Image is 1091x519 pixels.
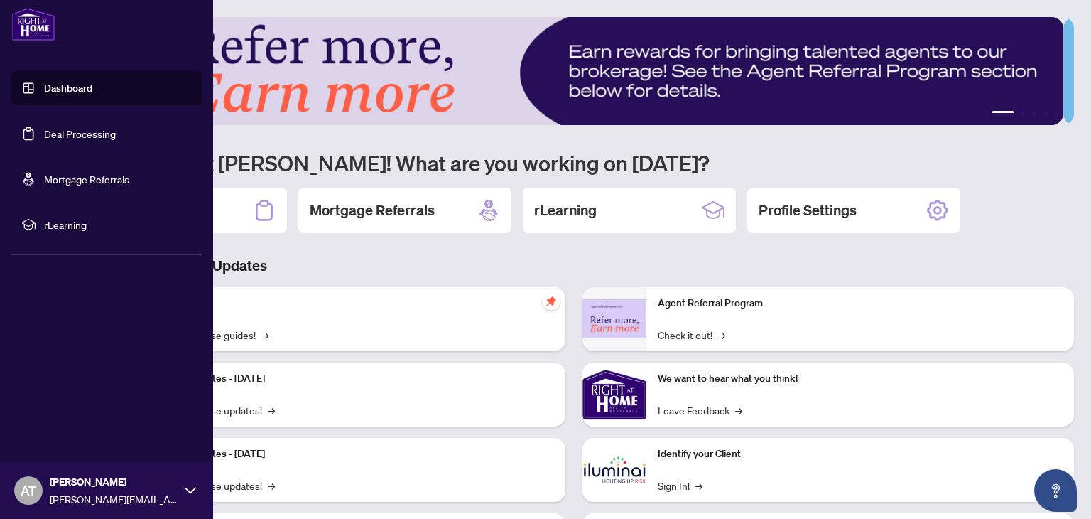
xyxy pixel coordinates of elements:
img: We want to hear what you think! [582,363,646,427]
button: Open asap [1034,469,1077,512]
a: Check it out!→ [658,327,725,343]
img: Identify your Client [582,438,646,502]
span: → [268,402,275,418]
button: 5 [1054,111,1060,117]
h3: Brokerage & Industry Updates [74,256,1074,276]
span: pushpin [543,293,560,310]
h2: rLearning [534,200,597,220]
button: 3 [1031,111,1037,117]
a: Deal Processing [44,127,116,140]
span: → [718,327,725,343]
span: rLearning [44,217,192,232]
p: We want to hear what you think! [658,371,1063,387]
span: → [735,402,742,418]
button: 2 [1020,111,1026,117]
span: → [261,327,268,343]
img: logo [11,7,55,41]
p: Identify your Client [658,446,1063,462]
a: Mortgage Referrals [44,173,129,186]
button: 1 [992,111,1014,117]
img: Agent Referral Program [582,299,646,338]
p: Agent Referral Program [658,296,1063,311]
span: [PERSON_NAME] [50,474,178,490]
span: [PERSON_NAME][EMAIL_ADDRESS][DOMAIN_NAME] [50,491,178,507]
p: Platform Updates - [DATE] [149,446,554,462]
img: Slide 0 [74,17,1063,125]
span: → [695,478,702,493]
a: Leave Feedback→ [658,402,742,418]
p: Platform Updates - [DATE] [149,371,554,387]
h1: Welcome back [PERSON_NAME]! What are you working on [DATE]? [74,149,1074,176]
span: → [268,478,275,493]
p: Self-Help [149,296,554,311]
button: 4 [1043,111,1048,117]
h2: Profile Settings [759,200,857,220]
h2: Mortgage Referrals [310,200,435,220]
a: Dashboard [44,82,92,95]
span: AT [21,481,36,501]
a: Sign In!→ [658,478,702,493]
